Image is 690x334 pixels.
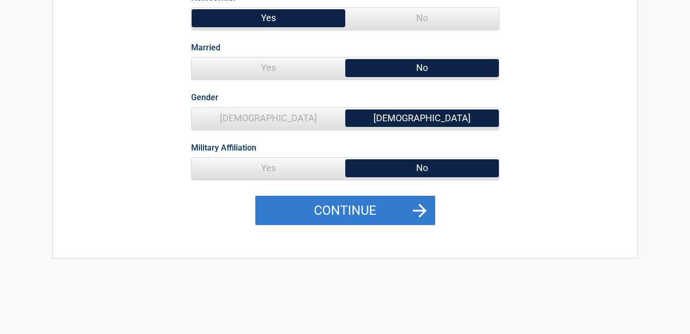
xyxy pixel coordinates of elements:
[192,58,345,78] span: Yes
[345,158,499,178] span: No
[192,158,345,178] span: Yes
[191,41,220,54] label: Married
[191,90,218,104] label: Gender
[345,8,499,28] span: No
[345,58,499,78] span: No
[255,196,435,226] button: Continue
[345,108,499,128] span: [DEMOGRAPHIC_DATA]
[192,108,345,128] span: [DEMOGRAPHIC_DATA]
[192,8,345,28] span: Yes
[191,141,256,155] label: Military Affiliation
